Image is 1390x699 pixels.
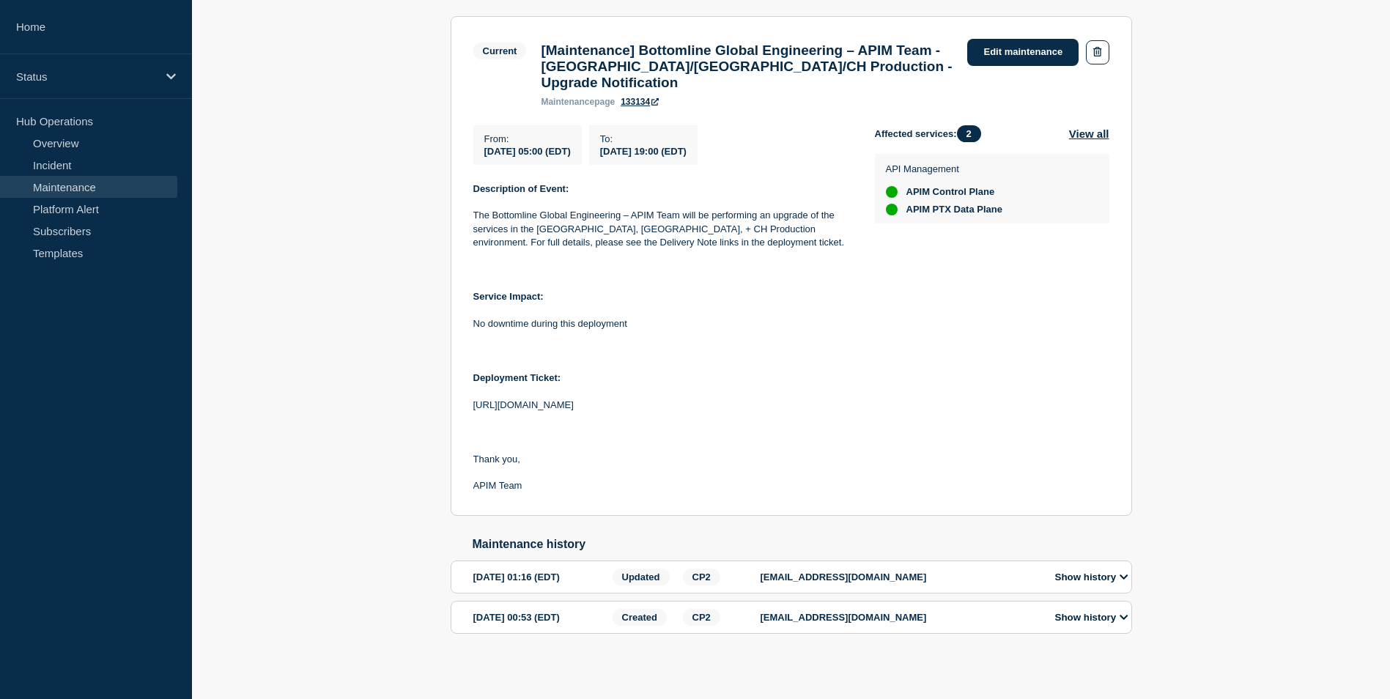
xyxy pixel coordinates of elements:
p: To : [600,133,687,144]
div: [DATE] 00:53 (EDT) [473,609,608,626]
p: Status [16,70,157,83]
p: API Management [886,163,1002,174]
a: Edit maintenance [967,39,1079,66]
button: View all [1069,125,1109,142]
p: From : [484,133,571,144]
span: CP2 [683,609,720,626]
strong: Service Impact: [473,291,544,302]
span: [DATE] 19:00 (EDT) [600,146,687,157]
div: up [886,204,898,215]
span: Current [473,42,527,59]
button: Show history [1051,571,1133,583]
div: [DATE] 01:16 (EDT) [473,569,608,585]
span: [DATE] 05:00 (EDT) [484,146,571,157]
p: APIM Team [473,479,851,492]
p: page [541,97,615,107]
p: Thank you, [473,453,851,466]
span: 2 [957,125,981,142]
p: The Bottomline Global Engineering – APIM Team will be performing an upgrade of the services in th... [473,209,851,249]
p: [EMAIL_ADDRESS][DOMAIN_NAME] [761,572,1039,582]
h2: Maintenance history [473,538,1132,551]
h3: [Maintenance] Bottomline Global Engineering – APIM Team - [GEOGRAPHIC_DATA]/[GEOGRAPHIC_DATA]/CH ... [541,42,953,91]
p: No downtime during this deployment [473,317,851,330]
p: [EMAIL_ADDRESS][DOMAIN_NAME] [761,612,1039,623]
div: up [886,186,898,198]
span: Created [613,609,667,626]
strong: Description of Event: [473,183,569,194]
p: [URL][DOMAIN_NAME] [473,399,851,412]
a: 133134 [621,97,659,107]
span: APIM PTX Data Plane [906,204,1002,215]
span: Affected services: [875,125,988,142]
span: APIM Control Plane [906,186,995,198]
span: maintenance [541,97,594,107]
span: CP2 [683,569,720,585]
strong: Deployment Ticket: [473,372,561,383]
span: Updated [613,569,670,585]
button: Show history [1051,611,1133,624]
